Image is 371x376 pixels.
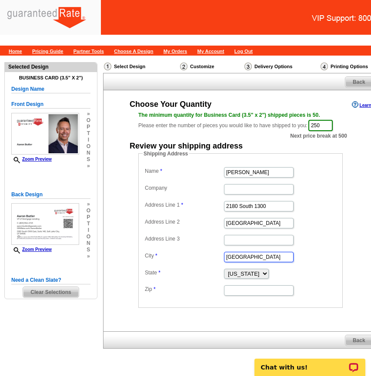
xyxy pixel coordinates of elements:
img: small-thumb.jpg [11,113,79,155]
div: Customize [179,62,244,71]
div: Select Design [103,62,179,73]
a: Home [9,49,22,54]
legend: Shipping Address [143,150,189,158]
span: i [87,137,90,143]
span: o [87,234,90,240]
label: Address Line 2 [145,218,223,226]
span: i [87,227,90,234]
div: Review your shipping address [130,142,243,150]
span: p [87,214,90,221]
label: City [145,252,223,260]
span: o [87,143,90,150]
label: Name [145,167,223,175]
span: Clear Selections [23,287,78,297]
a: Zoom Preview [11,157,52,162]
span: » [87,253,90,260]
span: t [87,221,90,227]
h5: Design Name [11,85,90,93]
label: State [145,269,223,277]
div: Selected Design [5,63,97,71]
span: » [87,201,90,208]
h4: Business Card (3.5" x 2") [11,75,90,81]
span: o [87,117,90,124]
a: Log Out [234,49,253,54]
div: Delivery Options [244,62,320,73]
img: small-thumb.jpg [11,203,79,245]
div: Choose Your Quantity [130,100,211,108]
span: s [87,247,90,253]
a: My Account [197,49,224,54]
label: Address Line 3 [145,235,223,243]
img: Customize [180,63,187,70]
iframe: LiveChat chat widget [249,349,371,376]
label: Address Line 1 [145,201,223,209]
a: Pricing Guide [32,49,64,54]
a: My Orders [164,49,187,54]
label: Zip [145,285,223,293]
span: p [87,124,90,130]
span: o [87,208,90,214]
img: Delivery Options [244,63,252,70]
img: Printing Options & Summary [321,63,328,70]
a: Partner Tools [74,49,104,54]
a: Choose A Design [114,49,153,54]
span: » [87,163,90,169]
span: s [87,156,90,163]
span: » [87,111,90,117]
h5: Need a Clean Slate? [11,276,90,284]
span: n [87,240,90,247]
a: Zoom Preview [11,247,52,252]
img: Select Design [104,63,111,70]
h5: Back Design [11,191,90,199]
span: t [87,130,90,137]
span: Next price break at 500 [290,132,347,140]
h5: Front Design [11,100,90,109]
label: Company [145,184,223,192]
span: n [87,150,90,156]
